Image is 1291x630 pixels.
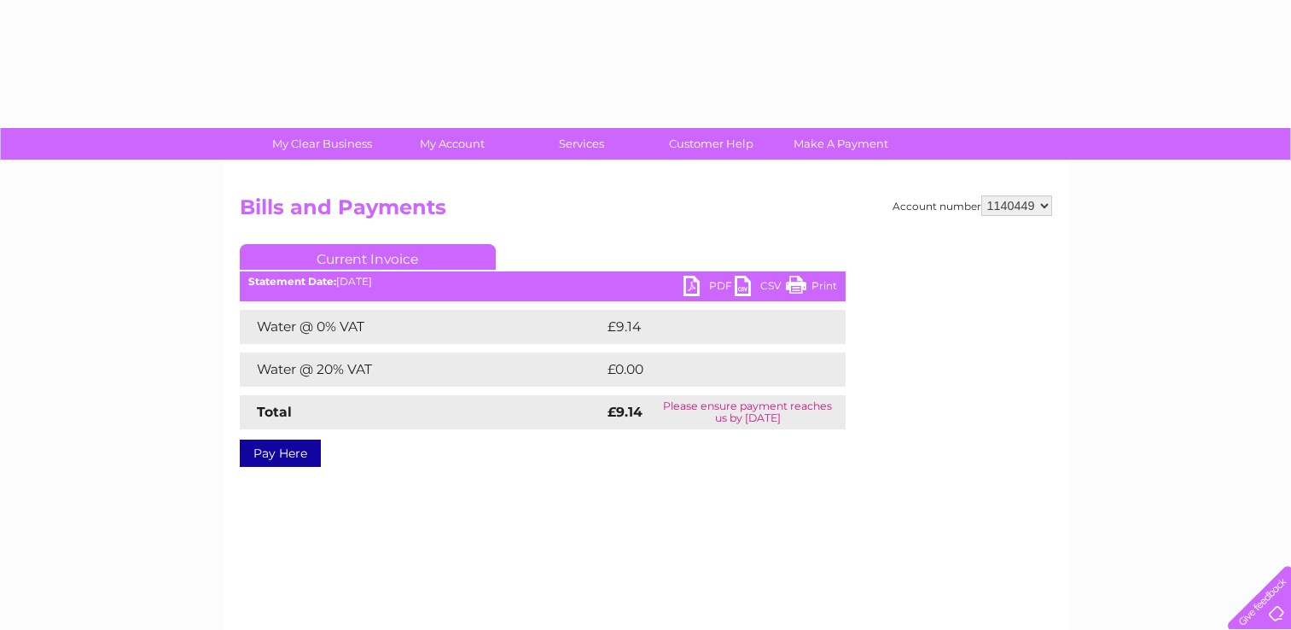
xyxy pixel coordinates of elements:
[240,276,846,288] div: [DATE]
[511,128,652,160] a: Services
[683,276,735,300] a: PDF
[608,404,643,420] strong: £9.14
[603,353,806,387] td: £0.00
[603,310,805,344] td: £9.14
[240,353,603,387] td: Water @ 20% VAT
[735,276,786,300] a: CSV
[240,310,603,344] td: Water @ 0% VAT
[771,128,911,160] a: Make A Payment
[893,195,1052,216] div: Account number
[381,128,522,160] a: My Account
[650,395,845,429] td: Please ensure payment reaches us by [DATE]
[641,128,782,160] a: Customer Help
[786,276,837,300] a: Print
[248,275,336,288] b: Statement Date:
[257,404,292,420] strong: Total
[240,440,321,467] a: Pay Here
[240,195,1052,228] h2: Bills and Payments
[240,244,496,270] a: Current Invoice
[252,128,393,160] a: My Clear Business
